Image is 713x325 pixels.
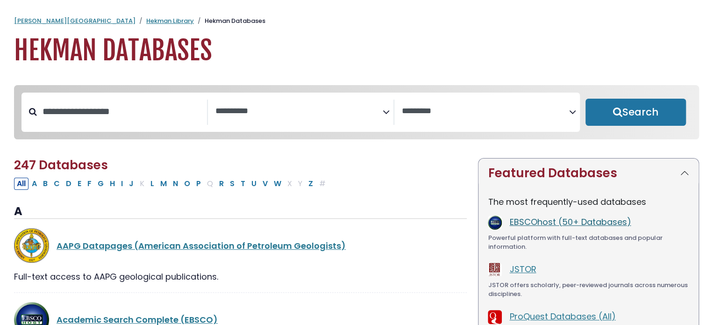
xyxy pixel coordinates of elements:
a: [PERSON_NAME][GEOGRAPHIC_DATA] [14,16,135,25]
button: Filter Results G [95,178,107,190]
button: Filter Results T [238,178,248,190]
button: Filter Results P [193,178,204,190]
button: Filter Results L [148,178,157,190]
button: Filter Results W [271,178,284,190]
button: All [14,178,29,190]
li: Hekman Databases [194,16,265,26]
div: Alpha-list to filter by first letter of database name [14,177,329,189]
span: 247 Databases [14,157,108,173]
button: Filter Results M [157,178,170,190]
button: Filter Results B [40,178,50,190]
nav: breadcrumb [14,16,699,26]
a: JSTOR [509,263,536,275]
button: Filter Results S [227,178,237,190]
button: Filter Results E [75,178,84,190]
a: EBSCOhost (50+ Databases) [509,216,631,228]
h3: A [14,205,467,219]
a: Hekman Library [146,16,194,25]
button: Filter Results N [170,178,181,190]
div: Powerful platform with full-text databases and popular information. [488,233,689,252]
button: Filter Results H [107,178,118,190]
button: Filter Results A [29,178,40,190]
button: Filter Results V [260,178,271,190]
nav: Search filters [14,85,699,139]
button: Filter Results I [118,178,126,190]
div: JSTOR offers scholarly, peer-reviewed journals across numerous disciplines. [488,281,689,299]
a: ProQuest Databases (All) [509,311,615,322]
div: Full-text access to AAPG geological publications. [14,270,467,283]
button: Filter Results R [216,178,227,190]
button: Filter Results U [249,178,259,190]
button: Filter Results D [63,178,74,190]
textarea: Search [215,107,383,116]
button: Filter Results F [85,178,94,190]
button: Filter Results Z [306,178,316,190]
button: Filter Results O [181,178,193,190]
button: Featured Databases [478,159,699,188]
input: Search database by title or keyword [37,104,207,119]
p: The most frequently-used databases [488,195,689,208]
button: Submit for Search Results [585,99,686,126]
button: Filter Results J [126,178,136,190]
textarea: Search [402,107,569,116]
button: Filter Results C [51,178,63,190]
a: AAPG Datapages (American Association of Petroleum Geologists) [57,240,346,252]
h1: Hekman Databases [14,35,699,66]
